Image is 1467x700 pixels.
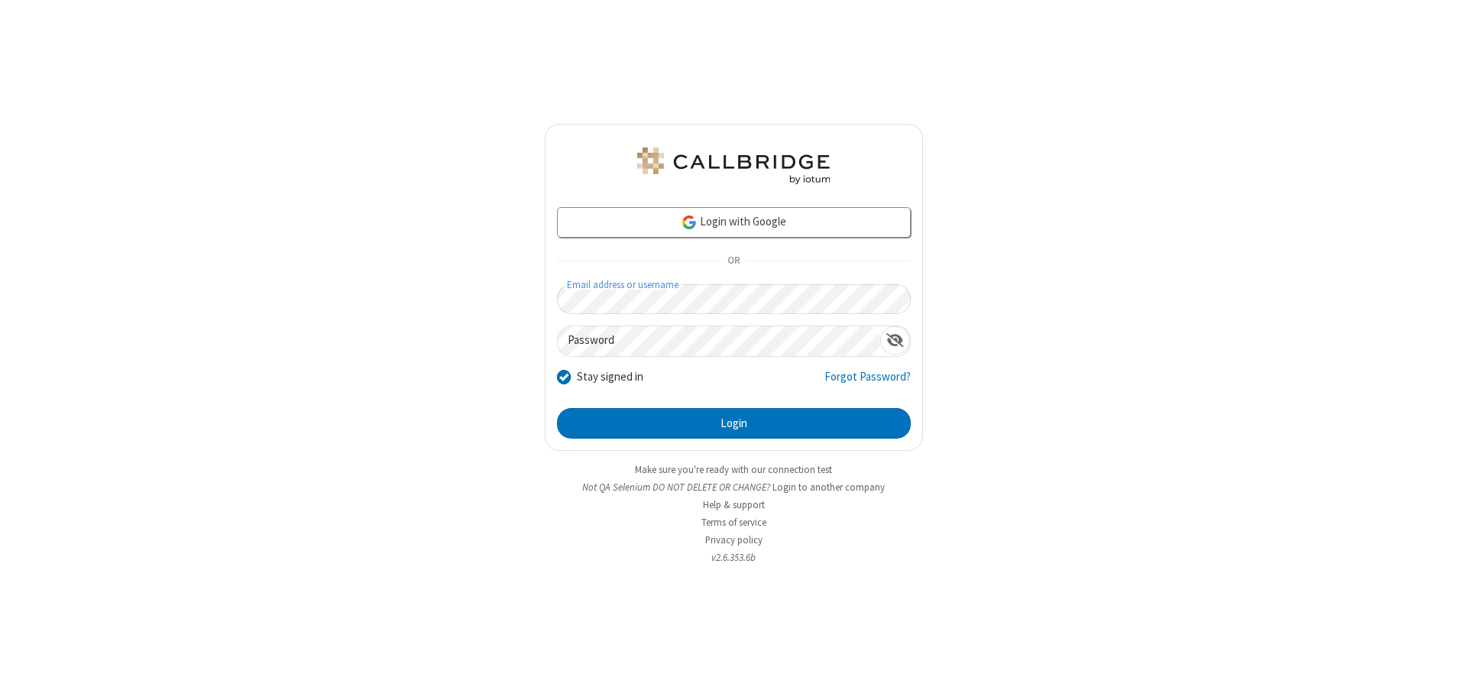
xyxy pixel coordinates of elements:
li: v2.6.353.6b [545,550,923,565]
li: Not QA Selenium DO NOT DELETE OR CHANGE? [545,480,923,494]
a: Terms of service [701,516,766,529]
input: Password [558,326,880,356]
button: Login to another company [772,480,885,494]
a: Privacy policy [705,533,763,546]
span: OR [721,251,746,272]
a: Forgot Password? [824,368,911,397]
label: Stay signed in [577,368,643,386]
iframe: Chat [1429,660,1456,689]
a: Make sure you're ready with our connection test [635,463,832,476]
a: Help & support [703,498,765,511]
button: Login [557,408,911,439]
img: QA Selenium DO NOT DELETE OR CHANGE [634,147,833,184]
div: Show password [880,326,910,355]
input: Email address or username [557,284,911,314]
a: Login with Google [557,207,911,238]
img: google-icon.png [681,214,698,231]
